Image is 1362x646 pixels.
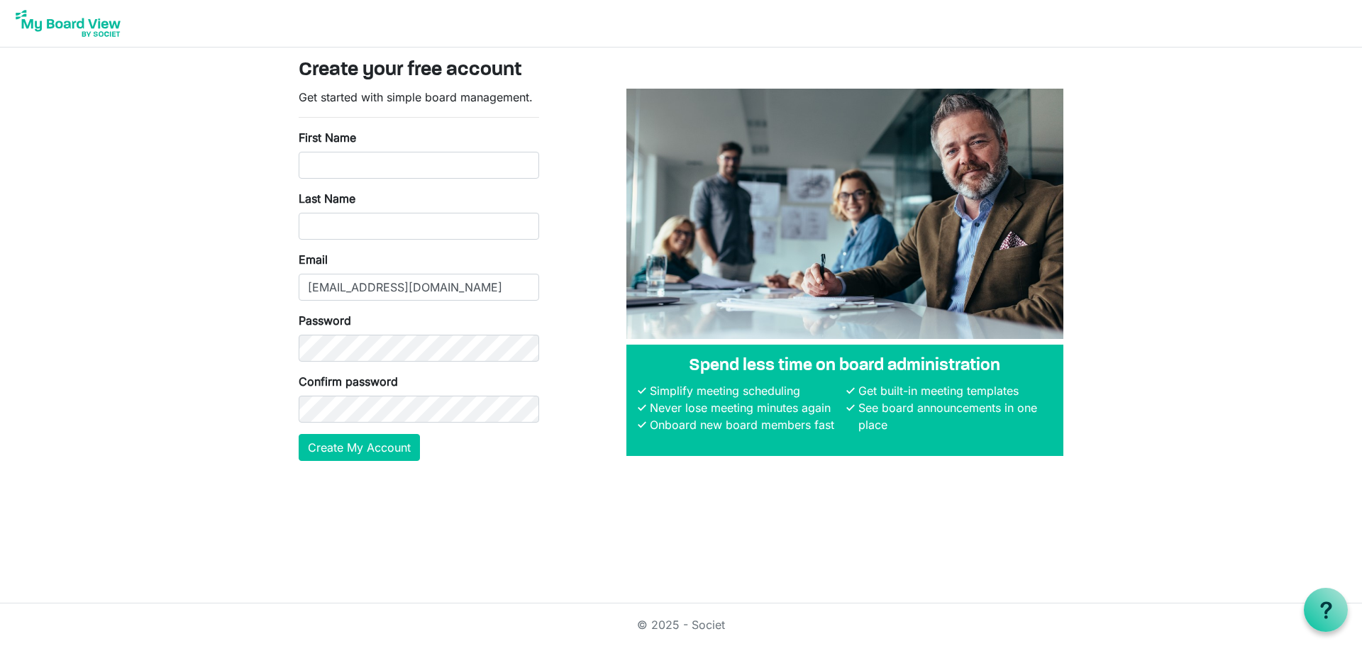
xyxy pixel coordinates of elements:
[646,416,843,433] li: Onboard new board members fast
[646,399,843,416] li: Never lose meeting minutes again
[855,399,1052,433] li: See board announcements in one place
[299,312,351,329] label: Password
[299,190,355,207] label: Last Name
[299,59,1063,83] h3: Create your free account
[11,6,125,41] img: My Board View Logo
[299,129,356,146] label: First Name
[299,251,328,268] label: Email
[646,382,843,399] li: Simplify meeting scheduling
[638,356,1052,377] h4: Spend less time on board administration
[626,89,1063,339] img: A photograph of board members sitting at a table
[637,618,725,632] a: © 2025 - Societ
[299,434,420,461] button: Create My Account
[299,90,533,104] span: Get started with simple board management.
[299,373,398,390] label: Confirm password
[855,382,1052,399] li: Get built-in meeting templates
